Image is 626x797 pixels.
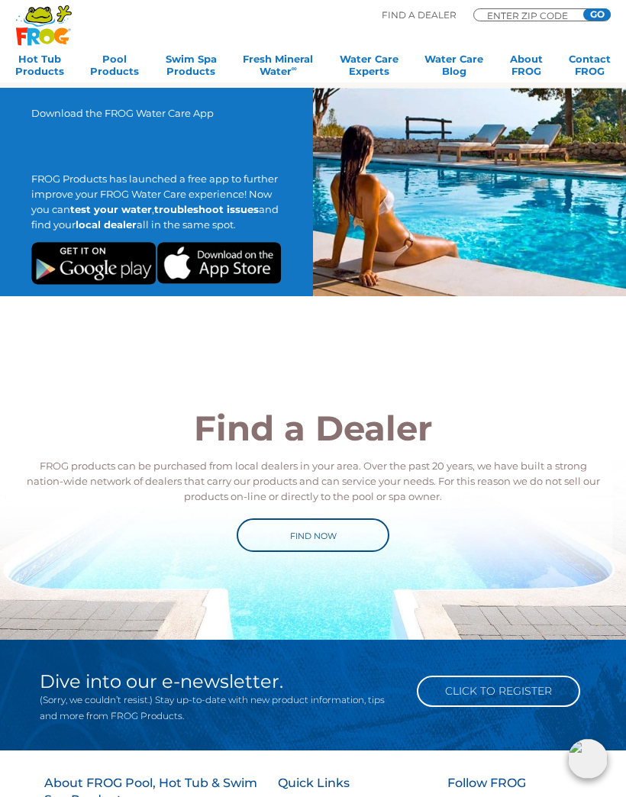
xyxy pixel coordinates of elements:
a: AboutFROG [510,53,543,83]
input: Zip Code Form [486,11,577,19]
a: Water CareExperts [340,53,399,83]
strong: troubleshoot issues [154,203,259,215]
p: FROG products can be purchased from local dealers in your area. Over the past 20 years, we have b... [23,458,603,504]
img: img-truth-about-salt-fpo [313,88,626,296]
h2: Dive into our e-newsletter. [40,672,401,692]
a: ContactFROG [569,53,611,83]
a: Find Now [237,518,389,552]
p: Download the FROG Water Care App [31,105,282,131]
strong: local dealer [76,218,137,231]
sup: ∞ [292,64,297,73]
a: Fresh MineralWater∞ [243,53,313,83]
a: Click to Register [417,676,580,707]
a: Hot TubProducts [15,53,64,83]
p: Find A Dealer [382,8,457,22]
img: openIcon [568,739,608,779]
input: GO [583,8,611,21]
img: Google Play [31,242,156,284]
a: Water CareBlog [424,53,483,83]
a: Swim SpaProducts [166,53,217,83]
a: PoolProducts [90,53,139,83]
img: Apple App Store [156,242,282,284]
p: FROG Products has launched a free app to further improve your FROG Water Care experience! Now you... [31,171,282,242]
h2: Find a Dealer [23,411,603,445]
strong: test your water [70,203,152,215]
p: (Sorry, we couldn’t resist.) Stay up-to-date with new product information, tips and more from FRO... [40,692,401,724]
